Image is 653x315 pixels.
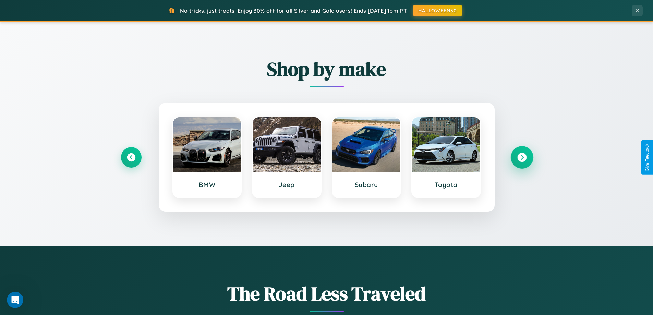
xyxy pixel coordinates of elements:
h3: Toyota [419,181,473,189]
button: HALLOWEEN30 [413,5,462,16]
h3: BMW [180,181,234,189]
iframe: Intercom live chat [7,292,23,308]
h3: Jeep [259,181,314,189]
div: Give Feedback [645,144,650,171]
h3: Subaru [339,181,394,189]
h1: The Road Less Traveled [121,280,532,307]
h2: Shop by make [121,56,532,82]
span: No tricks, just treats! Enjoy 30% off for all Silver and Gold users! Ends [DATE] 1pm PT. [180,7,408,14]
